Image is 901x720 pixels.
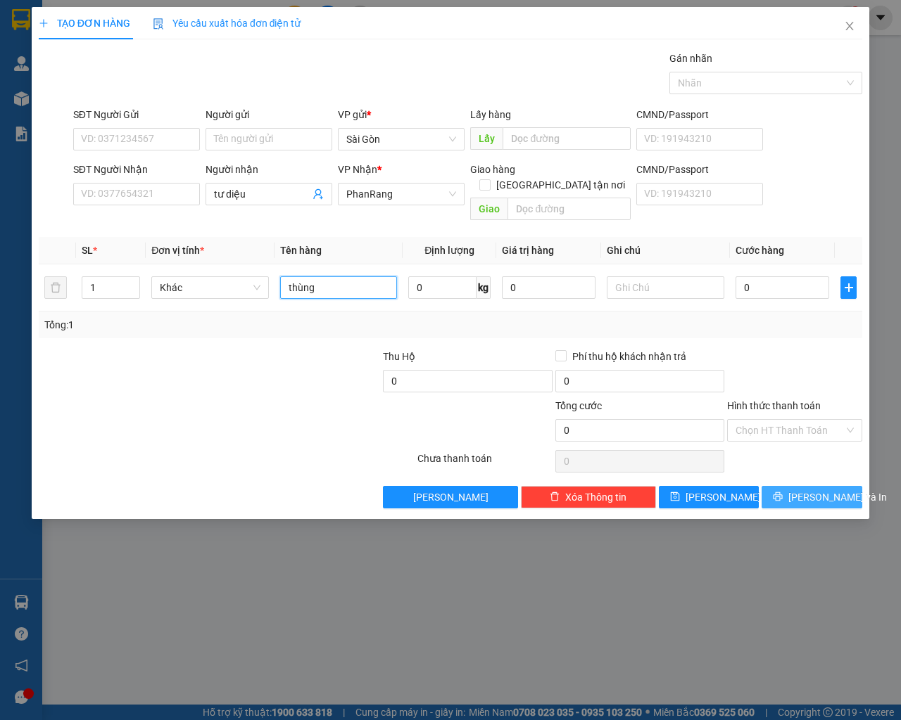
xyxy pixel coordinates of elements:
[470,198,508,220] span: Giao
[39,18,49,28] span: plus
[18,91,63,133] b: Thiện Trí
[565,489,626,505] span: Xóa Thông tin
[338,107,465,122] div: VP gửi
[830,7,869,46] button: Close
[636,107,763,122] div: CMND/Passport
[44,276,67,299] button: delete
[160,277,260,298] span: Khác
[424,245,474,256] span: Định lượng
[118,67,194,84] li: (c) 2017
[491,177,631,193] span: [GEOGRAPHIC_DATA] tận nơi
[607,276,724,299] input: Ghi Chú
[206,162,332,177] div: Người nhận
[313,188,324,200] span: user-add
[503,127,630,150] input: Dọc đường
[841,282,856,293] span: plus
[788,489,887,505] span: [PERSON_NAME] và In
[383,351,415,362] span: Thu Hộ
[727,400,821,411] label: Hình thức thanh toán
[118,53,194,65] b: [DOMAIN_NAME]
[346,129,456,150] span: Sài Gòn
[153,18,164,30] img: icon
[470,127,503,150] span: Lấy
[73,107,200,122] div: SĐT Người Gửi
[206,107,332,122] div: Người gửi
[416,451,554,475] div: Chưa thanh toán
[555,400,602,411] span: Tổng cước
[470,109,511,120] span: Lấy hàng
[280,245,322,256] span: Tên hàng
[153,18,301,29] span: Yêu cầu xuất hóa đơn điện tử
[153,18,187,51] img: logo.jpg
[82,245,93,256] span: SL
[669,53,712,64] label: Gán nhãn
[844,20,855,32] span: close
[502,245,554,256] span: Giá trị hàng
[686,489,761,505] span: [PERSON_NAME]
[39,18,130,29] span: TẠO ĐƠN HÀNG
[659,486,760,508] button: save[PERSON_NAME]
[521,486,656,508] button: deleteXóa Thông tin
[87,20,139,86] b: Gửi khách hàng
[508,198,630,220] input: Dọc đường
[413,489,489,505] span: [PERSON_NAME]
[151,245,204,256] span: Đơn vị tính
[670,491,680,503] span: save
[470,164,515,175] span: Giao hàng
[280,276,398,299] input: VD: Bàn, Ghế
[636,162,763,177] div: CMND/Passport
[477,276,491,299] span: kg
[73,162,200,177] div: SĐT Người Nhận
[550,491,560,503] span: delete
[736,245,784,256] span: Cước hàng
[601,237,730,264] th: Ghi chú
[338,164,377,175] span: VP Nhận
[44,317,349,333] div: Tổng: 1
[502,276,596,299] input: 0
[383,486,518,508] button: [PERSON_NAME]
[567,349,692,364] span: Phí thu hộ khách nhận trả
[346,184,456,205] span: PhanRang
[773,491,783,503] span: printer
[762,486,862,508] button: printer[PERSON_NAME] và In
[840,276,857,299] button: plus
